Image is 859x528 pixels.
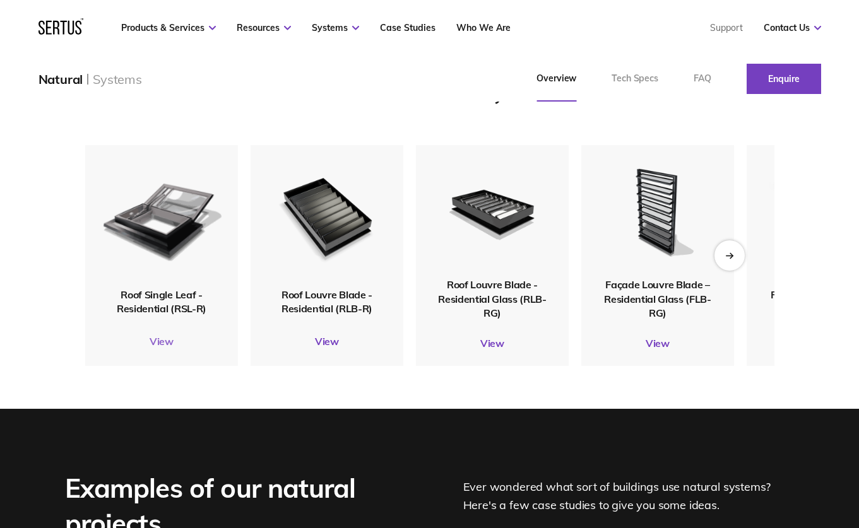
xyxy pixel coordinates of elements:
[632,382,859,528] iframe: Chat Widget
[117,288,206,314] span: Roof Single Leaf - Residential (RSL-R)
[237,22,291,33] a: Resources
[594,56,676,102] a: Tech Specs
[764,22,821,33] a: Contact Us
[456,22,511,33] a: Who We Are
[39,71,83,87] div: Natural
[121,22,216,33] a: Products & Services
[281,288,372,314] span: Roof Louvre Blade - Residential (RLB-R)
[380,22,435,33] a: Case Studies
[604,278,711,319] span: Façade Louvre Blade – Residential Glass (FLB-RG)
[747,64,821,94] a: Enquire
[438,278,547,319] span: Roof Louvre Blade - Residential Glass (RLB-RG)
[710,22,743,33] a: Support
[714,240,745,271] div: Next slide
[581,337,734,349] a: View
[416,337,569,349] a: View
[93,71,142,87] div: Systems
[676,56,729,102] a: FAQ
[85,335,238,348] a: View
[312,22,359,33] a: Systems
[251,335,403,348] a: View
